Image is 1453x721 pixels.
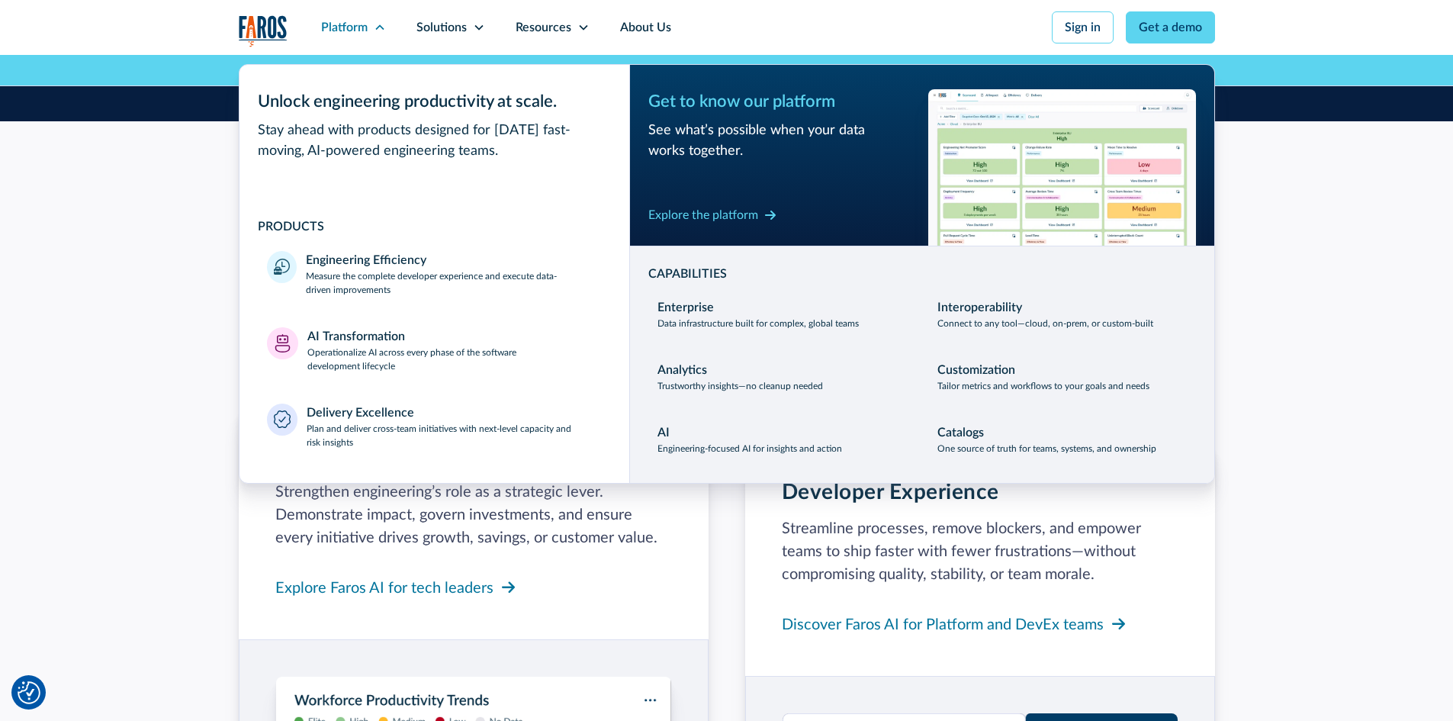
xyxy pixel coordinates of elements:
div: AI Transformation [307,327,405,346]
div: AI [657,423,670,442]
p: Strengthen engineering’s role as a strategic lever. Demonstrate impact, govern investments, and e... [275,481,672,549]
div: See what’s possible when your data works together. [648,121,916,162]
div: Customization [937,361,1015,379]
p: Connect to any tool—cloud, on-prem, or custom-built [937,317,1153,330]
a: InteroperabilityConnect to any tool—cloud, on-prem, or custom-built [928,289,1196,340]
a: Delivery ExcellencePlan and deliver cross-team initiatives with next-level capacity and risk insi... [258,394,611,459]
p: One source of truth for teams, systems, and ownership [937,442,1156,455]
div: Enterprise [657,298,714,317]
img: Workflow productivity trends heatmap chart [928,89,1196,246]
p: Engineering-focused AI for insights and action [657,442,842,455]
img: Revisit consent button [18,681,40,704]
div: Unlock engineering productivity at scale. [258,89,611,114]
a: AI TransformationOperationalize AI across every phase of the software development lifecycle [258,318,611,382]
p: Plan and deliver cross-team initiatives with next-level capacity and risk insights [307,422,602,449]
a: CustomizationTailor metrics and workflows to your goals and needs [928,352,1196,402]
div: Explore the platform [648,206,758,224]
p: Trustworthy insights—no cleanup needed [657,379,823,393]
p: Operationalize AI across every phase of the software development lifecycle [307,346,602,373]
img: Logo of the analytics and reporting company Faros. [239,15,288,47]
a: home [239,15,288,47]
a: Sign in [1052,11,1114,43]
div: Stay ahead with products designed for [DATE] fast-moving, AI-powered engineering teams. [258,121,611,162]
div: Engineering Efficiency [306,251,426,269]
a: AIEngineering-focused AI for insights and action [648,414,916,465]
nav: Platform [239,55,1215,484]
a: EnterpriseData infrastructure built for complex, global teams [648,289,916,340]
p: Tailor metrics and workflows to your goals and needs [937,379,1149,393]
div: Get to know our platform [648,89,916,114]
div: Catalogs [937,423,984,442]
p: Measure the complete developer experience and execute data-driven improvements [306,269,602,297]
a: AnalyticsTrustworthy insights—no cleanup needed [648,352,916,402]
div: Analytics [657,361,707,379]
div: CAPABILITIES [648,265,1196,283]
a: Explore the platform [648,203,776,227]
a: Discover Faros AI for Platform and DevEx teams [782,610,1128,639]
a: Explore Faros AI for tech leaders [275,574,518,603]
div: PRODUCTS [258,217,611,236]
button: Cookie Settings [18,681,40,704]
div: Interoperability [937,298,1022,317]
a: Engineering EfficiencyMeasure the complete developer experience and execute data-driven improvements [258,242,611,306]
h3: Developer Experience [782,480,999,506]
div: Delivery Excellence [307,404,414,422]
a: Get a demo [1126,11,1215,43]
div: Platform [321,18,368,37]
a: CatalogsOne source of truth for teams, systems, and ownership [928,414,1196,465]
div: Resources [516,18,571,37]
p: Streamline processes, remove blockers, and empower teams to ship faster with fewer frustrations—w... [782,517,1178,586]
div: Solutions [416,18,467,37]
div: Discover Faros AI for Platform and DevEx teams [782,613,1104,636]
p: Data infrastructure built for complex, global teams [657,317,859,330]
div: Explore Faros AI for tech leaders [275,577,493,600]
